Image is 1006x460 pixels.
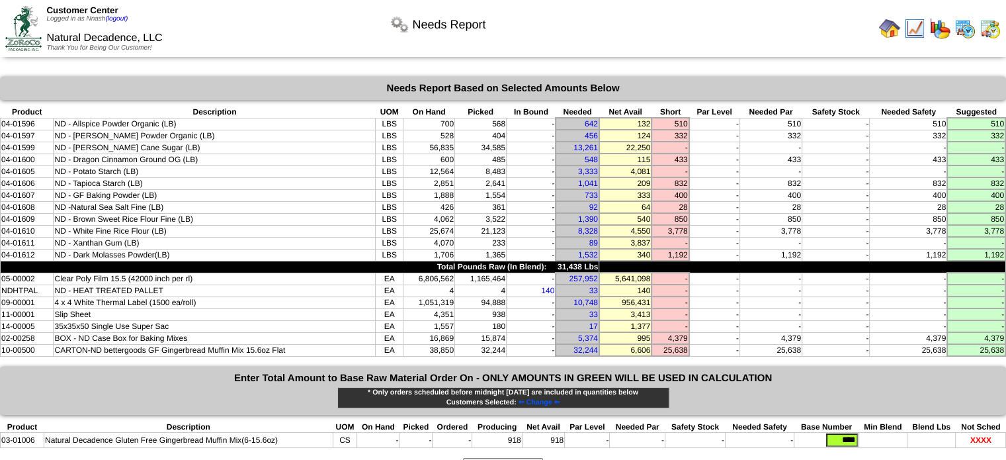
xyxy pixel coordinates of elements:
[870,320,947,332] td: -
[376,213,403,225] td: LBS
[54,297,376,308] td: 4 x 4 White Thermal Label (1500 ea/roll)
[870,177,947,189] td: 832
[870,165,947,177] td: -
[1,225,54,237] td: 04-01610
[802,118,869,130] td: -
[507,130,556,142] td: -
[947,201,1005,213] td: 28
[870,130,947,142] td: 332
[739,237,802,249] td: -
[54,344,376,356] td: CARTON-ND bettergoods GF Gingerbread Muffin Mix 15.6oz Flat
[54,320,376,332] td: 35x35x50 Single Use Super Sac
[651,273,689,285] td: -
[5,6,42,50] img: ZoRoCo_Logo(Green%26Foil)%20jpg.webp
[507,213,556,225] td: -
[455,165,507,177] td: 8,483
[689,320,740,332] td: -
[599,249,651,261] td: 340
[802,213,869,225] td: -
[802,201,869,213] td: -
[376,249,403,261] td: LBS
[947,130,1005,142] td: 332
[689,237,740,249] td: -
[412,18,485,32] span: Needs Report
[870,107,947,118] th: Needed Safety
[376,285,403,297] td: EA
[46,15,128,23] span: Logged in as Nnash
[1,332,54,344] td: 02-00258
[802,297,869,308] td: -
[578,167,598,176] a: 3,333
[455,308,507,320] td: 938
[54,213,376,225] td: ND - Brown Sweet Rice Flour Fine (LB)
[585,131,598,140] a: 456
[1,285,54,297] td: NDHTPAL
[599,118,651,130] td: 132
[507,225,556,237] td: -
[947,142,1005,154] td: -
[585,119,598,128] a: 642
[455,154,507,165] td: 485
[599,332,651,344] td: 995
[54,237,376,249] td: ND - Xanthan Gum (LB)
[802,130,869,142] td: -
[599,273,651,285] td: 5,641,098
[739,130,802,142] td: 332
[507,320,556,332] td: -
[403,107,454,118] th: On Hand
[651,344,689,356] td: 25,638
[507,344,556,356] td: -
[376,107,403,118] th: UOM
[689,225,740,237] td: -
[376,130,403,142] td: LBS
[376,189,403,201] td: LBS
[1,261,599,273] td: Total Pounds Raw (In Blend): 31,438 Lbs
[802,225,869,237] td: -
[455,344,507,356] td: 32,244
[879,18,900,39] img: home.gif
[455,237,507,249] td: 233
[455,225,507,237] td: 21,123
[599,142,651,154] td: 22,250
[455,320,507,332] td: 180
[455,177,507,189] td: 2,641
[870,237,947,249] td: -
[870,225,947,237] td: 3,778
[870,273,947,285] td: -
[54,332,376,344] td: BOX - ND Case Box for Baking Mixes
[651,332,689,344] td: 4,379
[1,320,54,332] td: 14-00005
[507,308,556,320] td: -
[54,189,376,201] td: ND - GF Baking Powder (LB)
[376,273,403,285] td: EA
[980,18,1001,39] img: calendarinout.gif
[870,308,947,320] td: -
[689,107,740,118] th: Par Level
[599,154,651,165] td: 115
[54,142,376,154] td: ND - [PERSON_NAME] Cane Sugar (LB)
[651,201,689,213] td: 28
[403,154,454,165] td: 600
[517,398,560,406] a: ⇐ Change ⇐
[651,165,689,177] td: -
[376,297,403,308] td: EA
[689,332,740,344] td: -
[569,274,597,283] a: 257,952
[689,201,740,213] td: -
[651,130,689,142] td: 332
[556,107,599,118] th: Needed
[403,225,454,237] td: 25,674
[376,237,403,249] td: LBS
[599,189,651,201] td: 333
[46,5,118,15] span: Customer Center
[589,203,598,212] a: 92
[739,118,802,130] td: 510
[599,297,651,308] td: 956,431
[689,344,740,356] td: -
[376,142,403,154] td: LBS
[599,213,651,225] td: 540
[802,154,869,165] td: -
[507,107,556,118] th: In Bound
[573,298,598,307] a: 10,748
[507,142,556,154] td: -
